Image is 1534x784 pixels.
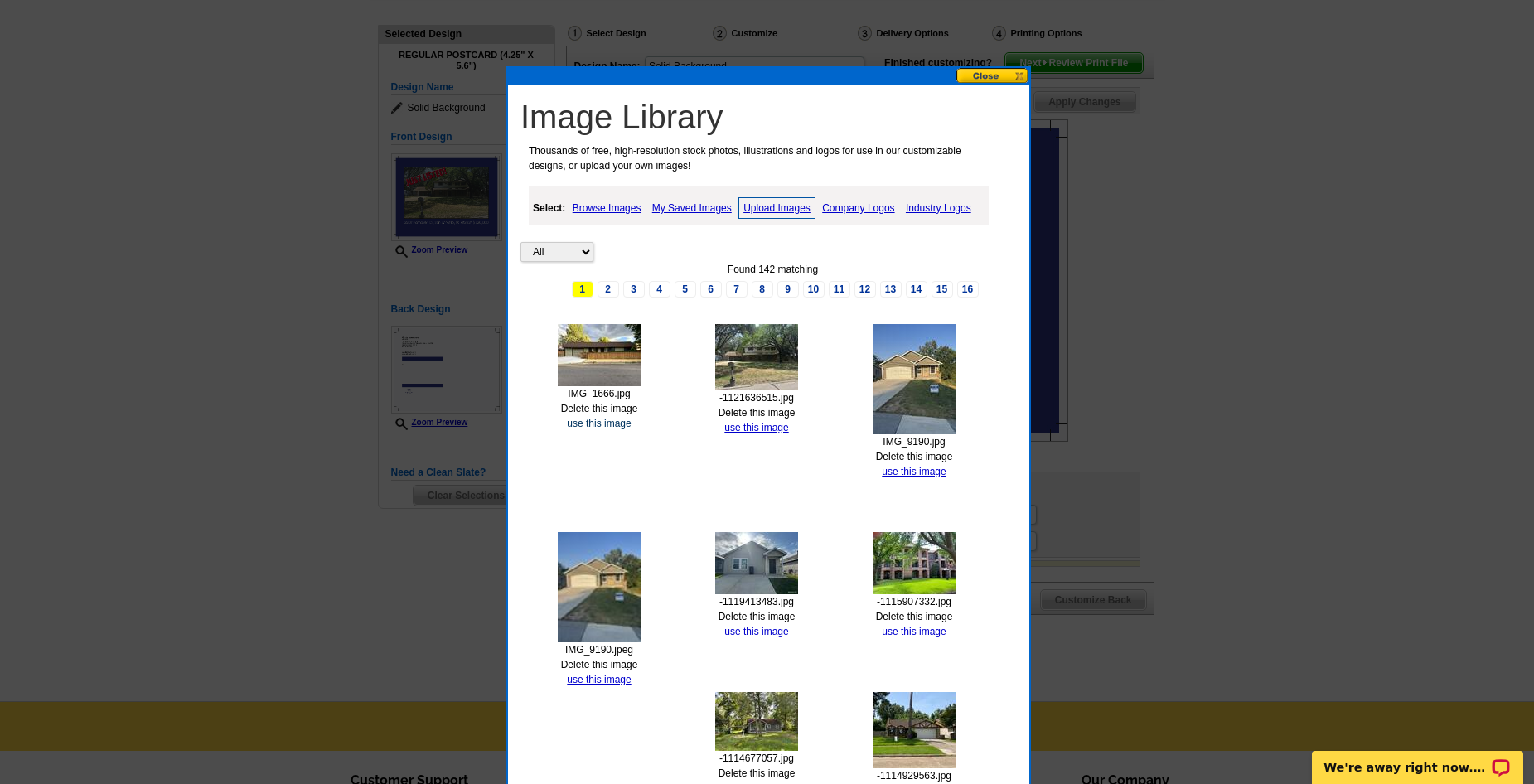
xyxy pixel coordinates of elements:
img: thumb-68994381b2d83.jpg [873,324,956,434]
div: -1114677057.jpg [704,751,809,766]
a: 10 [803,281,825,298]
img: thumb-6868be7d06fc0.jpg [873,692,956,768]
a: 13 [880,281,902,298]
a: Delete this image [719,407,796,419]
img: thumb-688779b1dc264.jpg [715,532,798,594]
img: thumb-6880312669c11.jpg [873,532,956,594]
a: Upload Images [738,197,815,219]
a: Delete this image [719,767,796,779]
a: 8 [752,281,773,298]
p: Thousands of free, high-resolution stock photos, illustrations and logos for use in our customiza... [520,143,994,173]
a: Delete this image [876,451,953,462]
a: 5 [675,281,696,298]
a: Delete this image [561,659,638,670]
a: Delete this image [561,403,638,414]
a: Company Logos [818,198,898,218]
div: IMG_9190.jpeg [547,642,651,657]
a: Industry Logos [902,198,975,218]
img: thumb-68a01da65b9a7.jpg [715,324,798,390]
div: Found 142 matching [520,262,1025,277]
span: 1 [572,281,593,298]
img: thumb-68a272e5a6954.jpg [558,324,641,386]
a: 16 [957,281,979,298]
a: 3 [623,281,645,298]
a: use this image [882,466,946,477]
div: -1119413483.jpg [704,594,809,609]
div: IMG_9190.jpg [862,434,966,449]
a: 11 [829,281,850,298]
iframe: LiveChat chat widget [1301,732,1534,784]
strong: Select: [533,202,565,214]
a: My Saved Images [648,198,736,218]
a: use this image [567,418,631,429]
div: -1114929563.jpg [862,768,966,783]
a: 6 [700,281,722,298]
div: -1121636515.jpg [704,390,809,405]
a: 15 [932,281,953,298]
img: thumb-687ea60af1824.jpg [715,692,798,751]
a: 12 [854,281,876,298]
a: 7 [726,281,748,298]
a: 2 [598,281,619,298]
a: 14 [906,281,927,298]
a: use this image [882,626,946,637]
a: Delete this image [876,611,953,622]
h1: Image Library [520,97,1025,137]
a: Delete this image [719,611,796,622]
a: Browse Images [569,198,646,218]
img: thumb-689942d016ce4.jpg [558,532,641,642]
div: IMG_1666.jpg [547,386,651,401]
a: 9 [777,281,799,298]
a: use this image [724,422,788,433]
a: use this image [724,626,788,637]
div: -1115907332.jpg [862,594,966,609]
a: use this image [567,674,631,685]
a: 4 [649,281,670,298]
